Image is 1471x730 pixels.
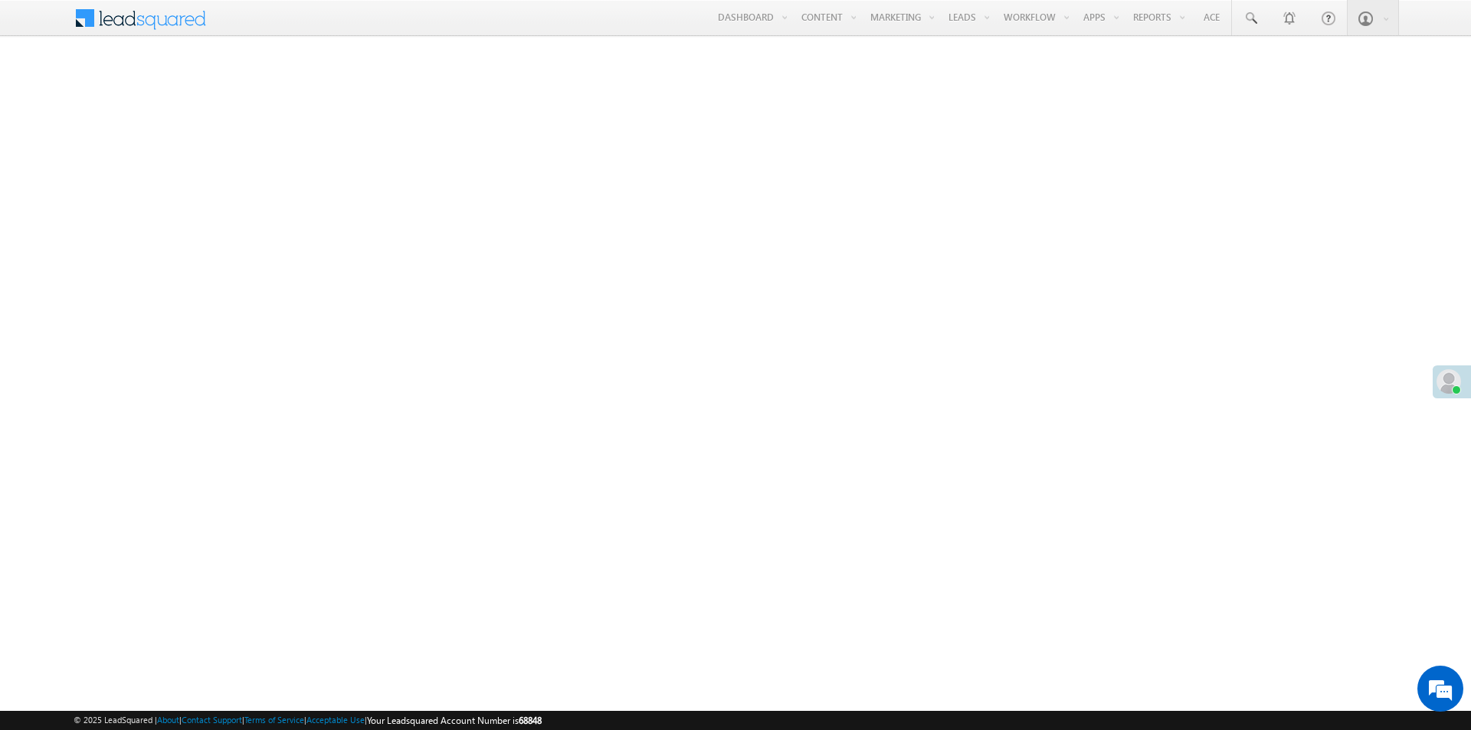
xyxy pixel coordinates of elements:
[367,715,542,726] span: Your Leadsquared Account Number is
[306,715,365,725] a: Acceptable Use
[157,715,179,725] a: About
[244,715,304,725] a: Terms of Service
[519,715,542,726] span: 68848
[182,715,242,725] a: Contact Support
[74,713,542,728] span: © 2025 LeadSquared | | | | |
